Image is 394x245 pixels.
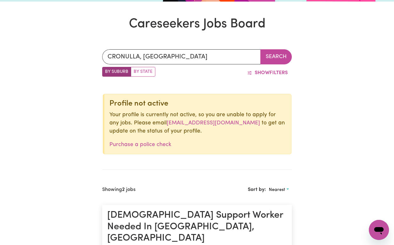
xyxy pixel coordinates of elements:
[102,49,261,64] input: Enter a suburb or postcode
[107,210,287,244] h1: [DEMOGRAPHIC_DATA] Support Worker Needed In [GEOGRAPHIC_DATA], [GEOGRAPHIC_DATA]
[255,70,269,75] span: Show
[167,120,260,126] a: [EMAIL_ADDRESS][DOMAIN_NAME]
[248,187,266,192] span: Sort by:
[269,188,285,192] span: Nearest
[102,67,131,77] label: Search by suburb/post code
[109,111,286,136] p: Your profile is currently not active, so you are unable to apply for any jobs. Please email to ge...
[369,220,389,240] iframe: Button to launch messaging window
[266,185,292,195] button: Sort search results
[109,142,171,147] a: Purchase a police check
[243,67,292,79] button: ShowFilters
[260,49,292,64] button: Search
[131,67,155,77] label: Search by state
[102,187,136,193] h2: Showing jobs
[122,187,125,192] b: 2
[109,99,286,108] div: Profile not active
